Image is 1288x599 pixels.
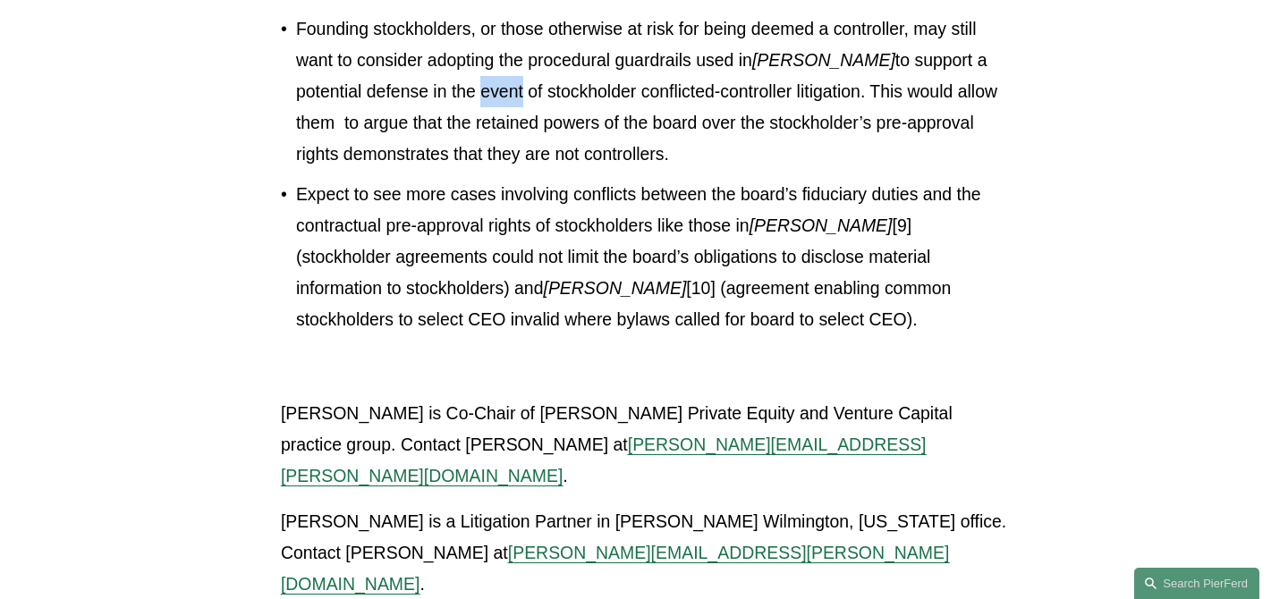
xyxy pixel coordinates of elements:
[281,398,1007,492] p: [PERSON_NAME] is Co-Chair of [PERSON_NAME] Private Equity and Venture Capital practice group. Con...
[281,434,927,485] a: [PERSON_NAME][EMAIL_ADDRESS][PERSON_NAME][DOMAIN_NAME]
[544,278,687,298] em: [PERSON_NAME]
[281,543,950,594] a: [PERSON_NAME][EMAIL_ADDRESS][PERSON_NAME][DOMAIN_NAME]
[752,50,895,70] em: [PERSON_NAME]
[296,13,1007,170] p: Founding stockholders, or those otherwise at risk for being deemed a controller, may still want t...
[296,179,1007,335] p: Expect to see more cases involving conflicts between the board’s fiduciary duties and the contrac...
[1134,568,1259,599] a: Search this site
[750,215,893,235] em: [PERSON_NAME]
